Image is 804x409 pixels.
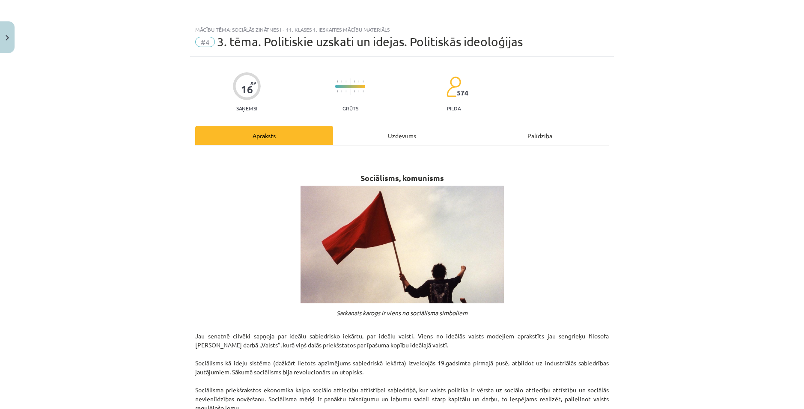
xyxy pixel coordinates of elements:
div: Apraksts [195,126,333,145]
img: icon-short-line-57e1e144782c952c97e751825c79c345078a6d821885a25fce030b3d8c18986b.svg [354,80,355,83]
img: icon-short-line-57e1e144782c952c97e751825c79c345078a6d821885a25fce030b3d8c18986b.svg [337,90,338,92]
p: pilda [447,105,461,111]
p: Grūts [342,105,358,111]
span: #4 [195,37,215,47]
img: icon-short-line-57e1e144782c952c97e751825c79c345078a6d821885a25fce030b3d8c18986b.svg [358,80,359,83]
img: icon-long-line-d9ea69661e0d244f92f715978eff75569469978d946b2353a9bb055b3ed8787d.svg [350,78,351,95]
img: icon-short-line-57e1e144782c952c97e751825c79c345078a6d821885a25fce030b3d8c18986b.svg [363,80,363,83]
img: icon-short-line-57e1e144782c952c97e751825c79c345078a6d821885a25fce030b3d8c18986b.svg [337,80,338,83]
img: icon-short-line-57e1e144782c952c97e751825c79c345078a6d821885a25fce030b3d8c18986b.svg [363,90,363,92]
img: icon-short-line-57e1e144782c952c97e751825c79c345078a6d821885a25fce030b3d8c18986b.svg [341,80,342,83]
span: XP [250,80,256,85]
span: 574 [457,89,468,97]
img: students-c634bb4e5e11cddfef0936a35e636f08e4e9abd3cc4e673bd6f9a4125e45ecb1.svg [446,76,461,98]
div: Palīdzība [471,126,609,145]
div: Mācību tēma: Sociālās zinātnes i - 11. klases 1. ieskaites mācību materiāls [195,27,609,33]
strong: Sociālisms, komunisms [360,173,444,183]
span: 3. tēma. Politiskie uzskati un idejas. Politiskās ideoloģijas [217,35,523,49]
img: icon-short-line-57e1e144782c952c97e751825c79c345078a6d821885a25fce030b3d8c18986b.svg [358,90,359,92]
p: Saņemsi [233,105,261,111]
img: icon-close-lesson-0947bae3869378f0d4975bcd49f059093ad1ed9edebbc8119c70593378902aed.svg [6,35,9,41]
div: 16 [241,83,253,95]
div: Uzdevums [333,126,471,145]
em: Sarkanais karogs ir viens no sociālisma simboliem [336,309,468,317]
img: icon-short-line-57e1e144782c952c97e751825c79c345078a6d821885a25fce030b3d8c18986b.svg [354,90,355,92]
img: icon-short-line-57e1e144782c952c97e751825c79c345078a6d821885a25fce030b3d8c18986b.svg [341,90,342,92]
